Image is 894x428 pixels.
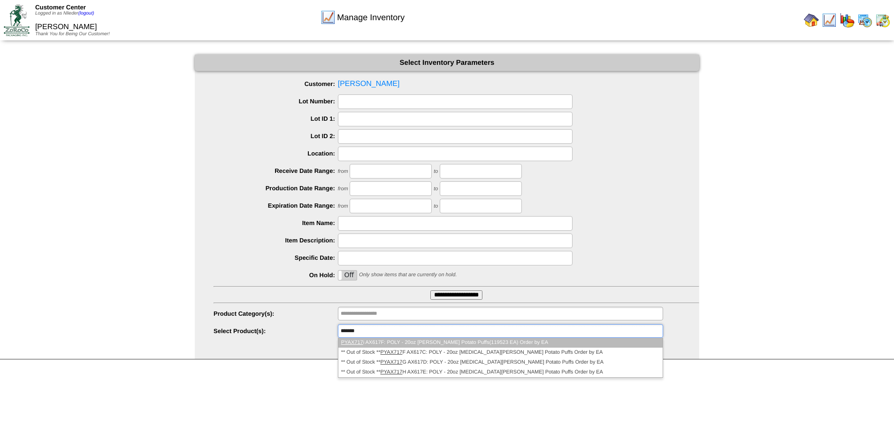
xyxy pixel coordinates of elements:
[35,31,110,37] span: Thank You for Being Our Customer!
[338,169,348,174] span: from
[214,77,699,91] span: [PERSON_NAME]
[35,23,97,31] span: [PERSON_NAME]
[338,271,357,280] label: Off
[338,203,348,209] span: from
[195,54,699,71] div: Select Inventory Parameters
[875,13,890,28] img: calendarinout.gif
[214,272,338,279] label: On Hold:
[822,13,837,28] img: line_graph.gif
[857,13,872,28] img: calendarprod.gif
[381,369,403,375] em: PYAX717
[434,203,438,209] span: to
[338,348,663,358] li: ** Out of Stock ** F AX617C: POLY - 20oz [MEDICAL_DATA][PERSON_NAME] Potato Puffs Order by EA
[214,327,338,335] label: Select Product(s):
[341,340,363,345] em: PYAX717
[214,237,338,244] label: Item Description:
[337,13,405,23] span: Manage Inventory
[35,4,86,11] span: Customer Center
[434,186,438,192] span: to
[359,272,457,278] span: Only show items that are currently on hold.
[434,169,438,174] span: to
[214,98,338,105] label: Lot Number:
[338,186,348,192] span: from
[338,338,663,348] li: i AX617F: POLY - 20oz [PERSON_NAME] Potato Puffs(119523 EA) Order by EA
[381,350,403,355] em: PYAX717
[840,13,855,28] img: graph.gif
[321,10,336,25] img: line_graph.gif
[78,11,94,16] a: (logout)
[338,367,663,377] li: ** Out of Stock ** H AX617E: POLY - 20oz [MEDICAL_DATA][PERSON_NAME] Potato Puffs Order by EA
[214,115,338,122] label: Lot ID 1:
[214,167,338,174] label: Receive Date Range:
[214,150,338,157] label: Location:
[214,219,338,226] label: Item Name:
[214,132,338,140] label: Lot ID 2:
[214,202,338,209] label: Expiration Date Range:
[214,80,338,87] label: Customer:
[381,359,403,365] em: PYAX717
[214,310,338,317] label: Product Category(s):
[35,11,94,16] span: Logged in as Nlieder
[214,254,338,261] label: Specific Date:
[338,270,358,280] div: OnOff
[4,4,30,36] img: ZoRoCo_Logo(Green%26Foil)%20jpg.webp
[338,358,663,367] li: ** Out of Stock ** G AX617D: POLY - 20oz [MEDICAL_DATA][PERSON_NAME] Potato Puffs Order by EA
[214,185,338,192] label: Production Date Range:
[804,13,819,28] img: home.gif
